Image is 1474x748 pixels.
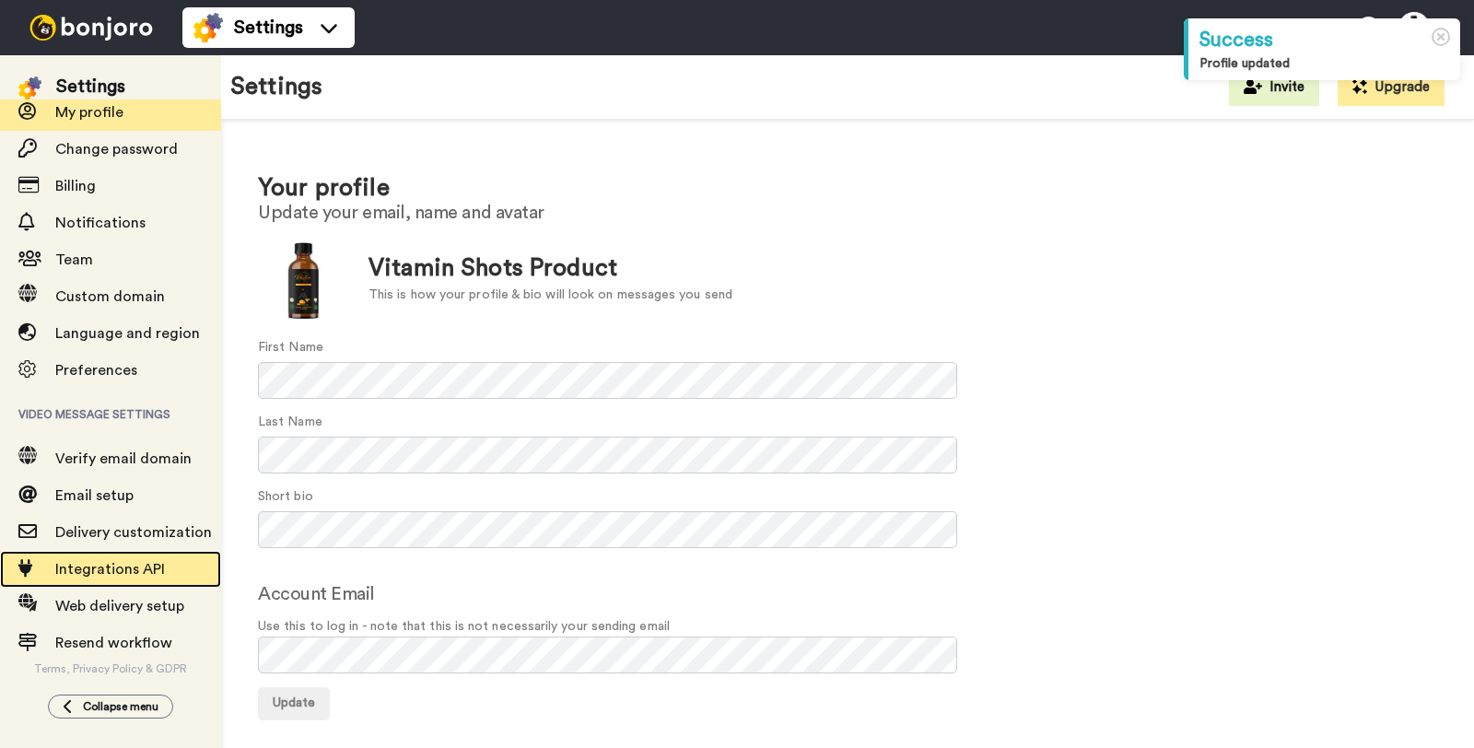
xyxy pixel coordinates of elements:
span: Language and region [55,326,200,341]
label: First Name [258,338,323,357]
h2: Update your email, name and avatar [258,203,1437,223]
div: Settings [56,74,125,99]
label: Account Email [258,580,375,608]
span: Collapse menu [83,699,158,714]
span: Verify email domain [55,451,192,466]
span: Billing [55,179,96,193]
label: Short bio [258,487,313,507]
span: Email setup [55,488,134,503]
h1: Settings [230,74,322,100]
span: Delivery customization [55,525,212,540]
img: settings-colored.svg [18,76,41,99]
span: My profile [55,105,123,120]
div: This is how your profile & bio will look on messages you send [368,286,732,305]
span: Use this to log in - note that this is not necessarily your sending email [258,617,1437,637]
button: Invite [1229,69,1319,106]
span: Update [273,696,315,709]
span: Resend workflow [55,636,172,650]
span: Team [55,252,93,267]
div: Vitamin Shots Product [368,251,732,286]
h1: Your profile [258,175,1437,202]
span: Custom domain [55,289,165,304]
button: Collapse menu [48,695,173,719]
span: Change password [55,142,178,157]
span: Notifications [55,216,146,230]
img: settings-colored.svg [193,13,223,42]
span: Settings [234,15,303,41]
div: Profile updated [1199,54,1449,73]
span: Preferences [55,363,137,378]
span: Integrations API [55,562,165,577]
span: Web delivery setup [55,599,184,614]
button: Upgrade [1338,69,1445,106]
button: Update [258,687,330,720]
label: Last Name [258,413,322,432]
div: Success [1199,26,1449,54]
img: bj-logo-header-white.svg [22,15,160,41]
